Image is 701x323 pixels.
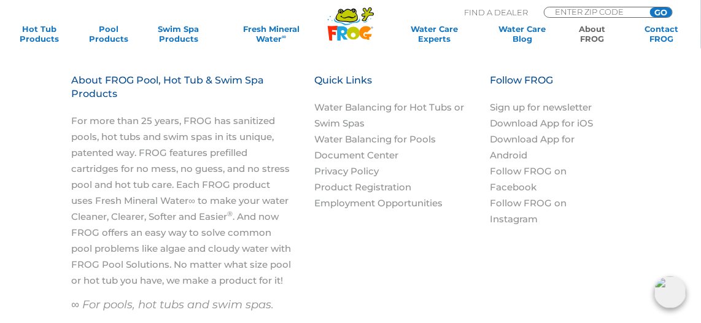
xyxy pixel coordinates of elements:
a: Follow FROG on Instagram [490,197,567,225]
a: Document Center [314,149,398,161]
h3: Quick Links [314,74,478,99]
a: Sign up for newsletter [490,101,592,113]
sup: ® [227,210,233,219]
img: openIcon [654,276,686,308]
p: For more than 25 years, FROG has sanitized pools, hot tubs and swim spas in its unique, patented ... [71,113,293,289]
sup: ∞ [282,33,286,40]
a: Download App for Android [490,133,575,161]
a: Privacy Policy [314,165,379,177]
a: Follow FROG on Facebook [490,165,567,193]
a: Swim SpaProducts [152,24,206,44]
h3: Follow FROG [490,74,618,99]
p: Find A Dealer [464,7,528,18]
a: AboutFROG [565,24,619,44]
a: Employment Opportunities [314,197,443,209]
a: Water CareBlog [495,24,549,44]
input: GO [650,7,672,17]
a: Download App for iOS [490,117,593,129]
em: ∞ For pools, hot tubs and swim spas. [71,298,274,311]
a: Product Registration [314,181,411,193]
a: Water Balancing for Hot Tubs or Swim Spas [314,101,464,129]
a: PoolProducts [82,24,136,44]
a: Water CareExperts [389,24,480,44]
a: ContactFROG [635,24,689,44]
a: Water Balancing for Pools [314,133,436,145]
a: Fresh MineralWater∞ [221,24,321,44]
a: Hot TubProducts [12,24,66,44]
input: Zip Code Form [554,7,637,16]
h3: About FROG Pool, Hot Tub & Swim Spa Products [71,74,293,113]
